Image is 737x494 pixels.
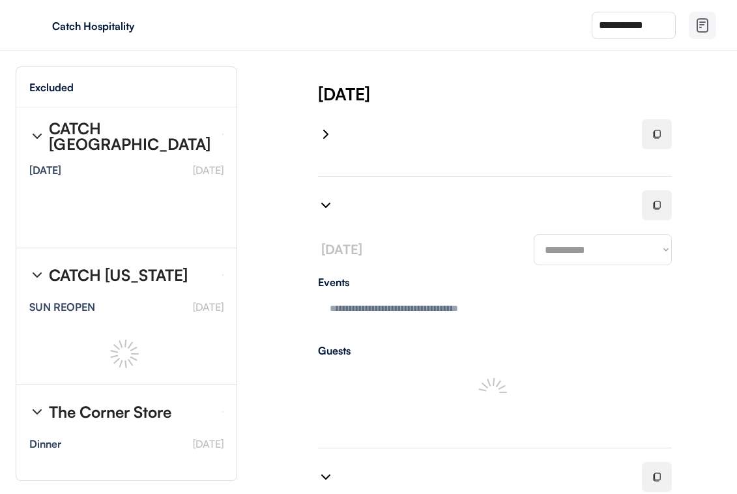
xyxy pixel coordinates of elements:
[29,82,74,93] div: Excluded
[318,345,672,356] div: Guests
[52,21,216,31] div: Catch Hospitality
[49,404,171,420] div: The Corner Store
[193,437,224,450] font: [DATE]
[318,277,672,287] div: Events
[318,197,334,213] img: chevron-right%20%281%29.svg
[318,469,334,485] img: chevron-right%20%281%29.svg
[29,128,45,144] img: chevron-right%20%281%29.svg
[193,300,224,313] font: [DATE]
[49,121,212,152] div: CATCH [GEOGRAPHIC_DATA]
[29,165,61,175] div: [DATE]
[29,439,61,449] div: Dinner
[695,18,710,33] img: file-02.svg
[26,15,47,36] img: yH5BAEAAAAALAAAAAABAAEAAAIBRAA7
[321,241,362,257] font: [DATE]
[193,164,224,177] font: [DATE]
[318,126,334,142] img: chevron-right%20%281%29.svg
[29,302,95,312] div: SUN REOPEN
[318,82,737,106] div: [DATE]
[49,267,188,283] div: CATCH [US_STATE]
[29,267,45,283] img: chevron-right%20%281%29.svg
[29,404,45,420] img: chevron-right%20%281%29.svg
